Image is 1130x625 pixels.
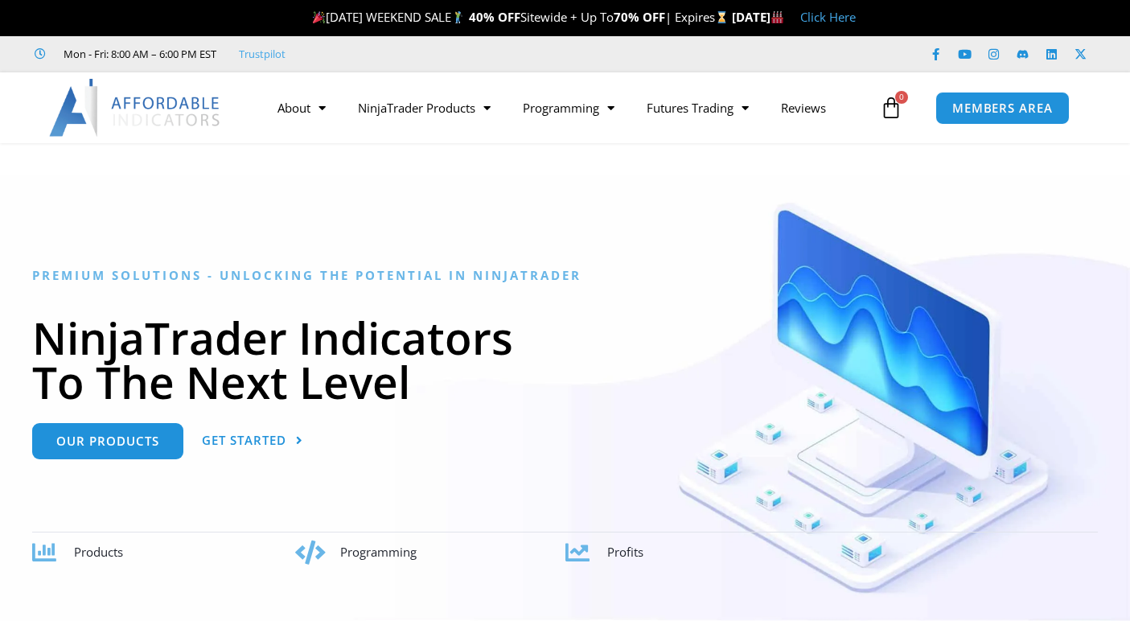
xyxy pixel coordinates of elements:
strong: 70% OFF [614,9,665,25]
span: [DATE] WEEKEND SALE Sitewide + Up To | Expires [309,9,731,25]
a: NinjaTrader Products [342,89,507,126]
a: About [261,89,342,126]
a: Get Started [202,423,303,459]
span: Our Products [56,435,159,447]
a: Our Products [32,423,183,459]
a: Futures Trading [631,89,765,126]
h6: Premium Solutions - Unlocking the Potential in NinjaTrader [32,268,1098,283]
span: MEMBERS AREA [952,102,1053,114]
img: LogoAI | Affordable Indicators – NinjaTrader [49,79,222,137]
img: ⌛ [716,11,728,23]
span: Get Started [202,434,286,446]
strong: [DATE] [732,9,784,25]
img: 🏭 [771,11,783,23]
span: Mon - Fri: 8:00 AM – 6:00 PM EST [60,44,216,64]
span: 0 [895,91,908,104]
a: Click Here [800,9,856,25]
img: 🎉 [313,11,325,23]
a: Reviews [765,89,842,126]
a: Trustpilot [239,44,286,64]
nav: Menu [261,89,876,126]
strong: 40% OFF [469,9,520,25]
a: Programming [507,89,631,126]
a: 0 [856,84,927,131]
span: Programming [340,544,417,560]
span: Products [74,544,123,560]
h1: NinjaTrader Indicators To The Next Level [32,315,1098,404]
a: MEMBERS AREA [935,92,1070,125]
span: Profits [607,544,643,560]
img: 🏌️‍♂️ [452,11,464,23]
